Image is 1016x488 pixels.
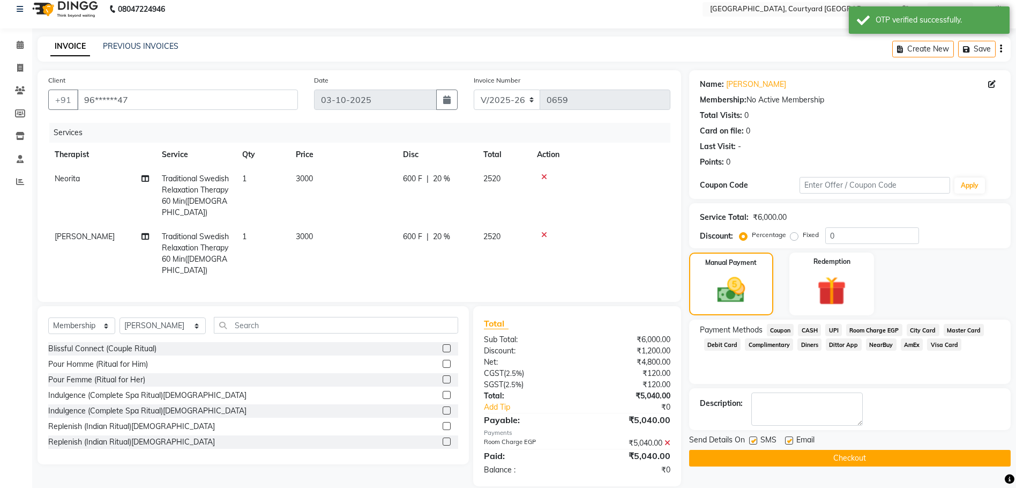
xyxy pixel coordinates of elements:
th: Total [477,143,531,167]
div: - [738,141,741,152]
div: Coupon Code [700,180,800,191]
div: ₹0 [577,464,678,476]
div: No Active Membership [700,94,1000,106]
div: Room Charge EGP [476,438,577,449]
th: Qty [236,143,289,167]
span: Visa Card [927,338,961,351]
span: UPI [825,324,842,336]
div: ₹6,000.00 [577,334,678,345]
span: City Card [907,324,939,336]
th: Service [155,143,236,167]
button: Apply [954,178,985,194]
div: ₹120.00 [577,368,678,379]
div: Balance : [476,464,577,476]
div: 0 [726,157,730,168]
div: Pour Homme (Ritual for Him) [48,359,148,370]
button: Checkout [689,450,1011,467]
span: SMS [760,434,776,448]
div: Indulgence (Complete Spa Ritual)[DEMOGRAPHIC_DATA] [48,405,246,417]
button: +91 [48,90,78,110]
div: ₹4,800.00 [577,357,678,368]
span: CASH [798,324,821,336]
div: Payments [484,428,670,438]
span: Debit Card [704,338,741,351]
span: Traditional Swedish Relaxation Therapy 60 Min([DEMOGRAPHIC_DATA]) [162,174,229,217]
a: Add Tip [476,402,594,413]
a: INVOICE [50,37,90,56]
img: _cash.svg [708,274,754,306]
div: ₹120.00 [577,379,678,390]
span: Email [796,434,815,448]
span: Room Charge EGP [846,324,902,336]
span: Master Card [944,324,984,336]
div: Sub Total: [476,334,577,345]
span: 600 F [403,231,422,242]
div: Services [49,123,678,143]
span: [PERSON_NAME] [55,232,115,241]
span: | [427,231,429,242]
label: Percentage [752,230,786,240]
span: Payment Methods [700,324,763,336]
span: 3000 [296,232,313,241]
span: 1 [242,232,246,241]
div: Discount: [700,231,733,242]
span: CGST [484,368,504,378]
span: Neorita [55,174,80,183]
div: Membership: [700,94,746,106]
div: Pour Femme (Ritual for Her) [48,374,145,386]
span: 2.5% [506,369,522,378]
div: Service Total: [700,212,749,223]
label: Redemption [813,257,850,267]
label: Manual Payment [705,258,757,268]
span: SGST [484,380,503,389]
div: Card on file: [700,125,744,137]
span: Diners [797,338,821,351]
span: Dittor App [826,338,862,351]
button: Save [958,41,996,57]
label: Fixed [803,230,819,240]
div: ₹0 [594,402,678,413]
img: _gift.svg [808,273,855,309]
a: PREVIOUS INVOICES [103,41,178,51]
div: Total Visits: [700,110,742,121]
div: 0 [746,125,750,137]
th: Action [531,143,670,167]
span: Send Details On [689,434,745,448]
span: 2.5% [505,380,521,389]
label: Client [48,76,65,85]
input: Search [214,317,458,334]
div: ₹5,040.00 [577,449,678,462]
div: Blissful Connect (Couple Ritual) [48,343,156,354]
span: 600 F [403,173,422,184]
div: ₹5,040.00 [577,413,678,426]
div: Net: [476,357,577,368]
span: 2520 [483,174,500,183]
span: | [427,173,429,184]
span: Total [484,318,509,329]
div: OTP verified successfully. [876,14,1002,26]
div: Discount: [476,345,577,357]
div: ₹5,040.00 [577,390,678,402]
a: [PERSON_NAME] [726,79,786,90]
div: ₹6,000.00 [753,212,787,223]
button: Create New [892,41,954,57]
th: Therapist [48,143,155,167]
div: Description: [700,398,743,409]
div: Name: [700,79,724,90]
span: 1 [242,174,246,183]
div: ₹5,040.00 [577,438,678,449]
div: Replenish (Indian Ritual)[DEMOGRAPHIC_DATA] [48,421,215,432]
span: Complimentary [745,338,793,351]
span: AmEx [901,338,923,351]
span: Coupon [767,324,794,336]
div: Last Visit: [700,141,736,152]
label: Invoice Number [474,76,520,85]
div: Payable: [476,413,577,426]
span: 2520 [483,232,500,241]
div: Total: [476,390,577,402]
th: Price [289,143,397,167]
span: 20 % [433,173,450,184]
label: Date [314,76,328,85]
div: Points: [700,157,724,168]
span: Traditional Swedish Relaxation Therapy 60 Min([DEMOGRAPHIC_DATA]) [162,232,229,275]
